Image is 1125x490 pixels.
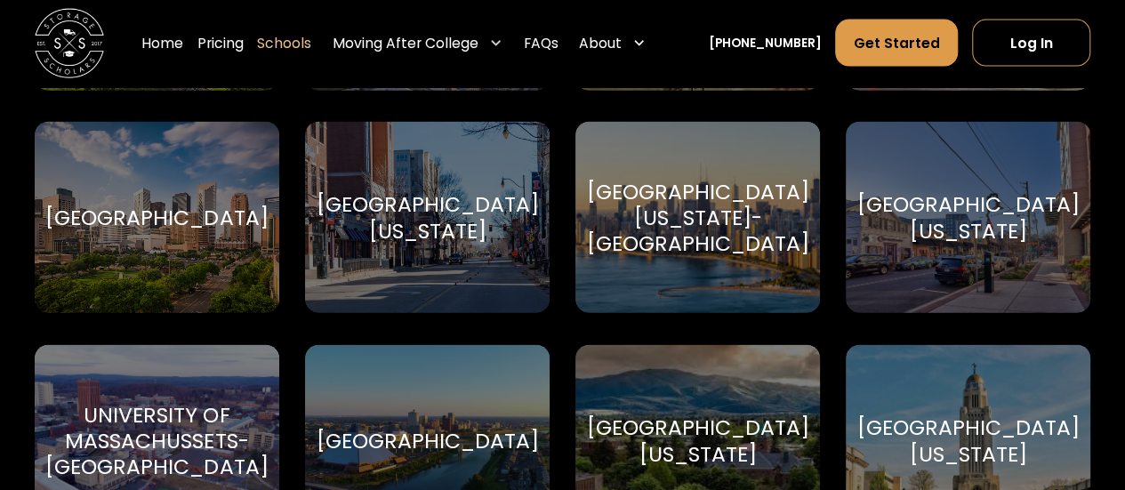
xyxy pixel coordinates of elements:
div: Moving After College [325,20,510,68]
a: Log In [972,20,1090,67]
div: [GEOGRAPHIC_DATA] [316,428,538,454]
a: Go to selected school [35,122,279,313]
a: FAQs [524,20,558,68]
div: [GEOGRAPHIC_DATA] [45,205,268,230]
a: Go to selected school [846,122,1090,313]
div: [GEOGRAPHIC_DATA][US_STATE] [857,414,1080,467]
a: Pricing [197,20,244,68]
div: [GEOGRAPHIC_DATA][US_STATE] [316,191,538,244]
div: [GEOGRAPHIC_DATA][US_STATE] [857,191,1080,244]
div: About [579,33,622,53]
div: [GEOGRAPHIC_DATA][US_STATE] [587,414,809,467]
a: Home [141,20,183,68]
div: [GEOGRAPHIC_DATA][US_STATE]-[GEOGRAPHIC_DATA] [587,179,809,257]
a: Go to selected school [575,122,820,313]
a: Go to selected school [305,122,550,313]
div: About [572,20,653,68]
a: Schools [257,20,311,68]
div: University of Massachussets-[GEOGRAPHIC_DATA] [45,402,268,480]
div: Moving After College [333,33,478,53]
a: [PHONE_NUMBER] [709,35,822,53]
img: Storage Scholars main logo [35,9,104,78]
a: Get Started [835,20,958,67]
